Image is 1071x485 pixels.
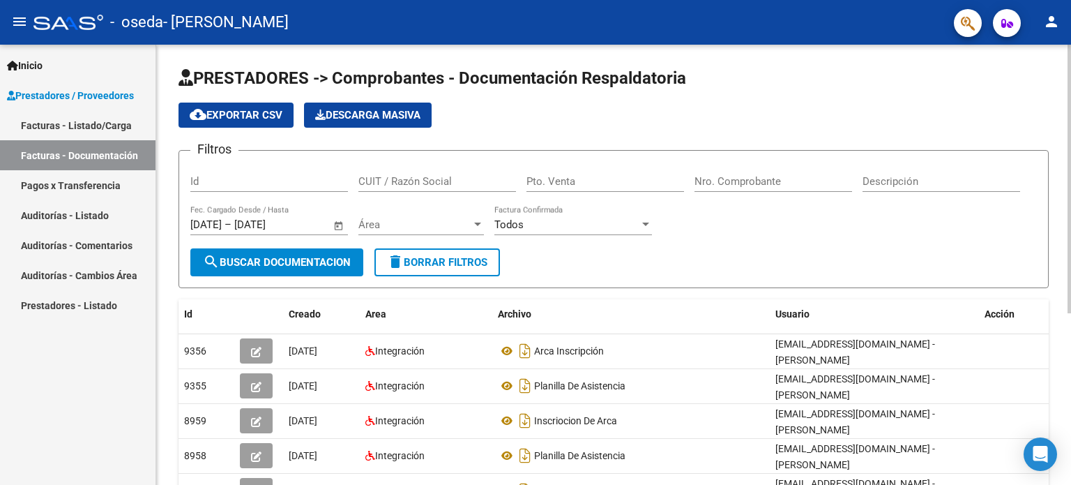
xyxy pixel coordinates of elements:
datatable-header-cell: Id [178,299,234,329]
span: - oseda [110,7,163,38]
button: Buscar Documentacion [190,248,363,276]
span: Planilla De Asistencia [534,380,625,391]
span: – [225,218,231,231]
datatable-header-cell: Archivo [492,299,770,329]
h3: Filtros [190,140,238,159]
input: Fecha fin [234,218,302,231]
span: 9355 [184,380,206,391]
mat-icon: search [203,253,220,270]
span: Borrar Filtros [387,256,487,269]
mat-icon: delete [387,253,404,270]
datatable-header-cell: Creado [283,299,360,329]
span: Inicio [7,58,43,73]
datatable-header-cell: Area [360,299,492,329]
span: Id [184,308,192,320]
datatable-header-cell: Acción [979,299,1049,329]
button: Borrar Filtros [374,248,500,276]
span: 8958 [184,450,206,461]
span: Creado [289,308,321,320]
div: Open Intercom Messenger [1024,438,1057,471]
span: Exportar CSV [190,109,282,121]
span: Descarga Masiva [315,109,420,121]
input: Fecha inicio [190,218,222,231]
datatable-header-cell: Usuario [770,299,979,329]
span: Integración [375,380,425,391]
span: - [PERSON_NAME] [163,7,289,38]
span: Integración [375,450,425,461]
button: Descarga Masiva [304,103,432,128]
span: Integración [375,415,425,426]
span: Acción [985,308,1015,320]
i: Descargar documento [516,410,534,432]
span: Planilla De Asistencia [534,450,625,461]
span: Arca Inscripción [534,345,604,357]
i: Descargar documento [516,340,534,362]
span: Inscriocion De Arca [534,415,617,426]
span: PRESTADORES -> Comprobantes - Documentación Respaldatoria [178,68,686,88]
i: Descargar documento [516,445,534,467]
span: [DATE] [289,345,317,357]
span: Area [365,308,386,320]
span: [DATE] [289,380,317,391]
span: Buscar Documentacion [203,256,351,269]
mat-icon: person [1043,13,1060,30]
span: [EMAIL_ADDRESS][DOMAIN_NAME] - [PERSON_NAME] [775,373,935,401]
span: [DATE] [289,415,317,426]
span: Integración [375,345,425,357]
span: Prestadores / Proveedores [7,88,134,103]
mat-icon: cloud_download [190,106,206,123]
button: Open calendar [331,218,347,234]
span: 9356 [184,345,206,357]
span: [DATE] [289,450,317,461]
app-download-masive: Descarga masiva de comprobantes (adjuntos) [304,103,432,128]
mat-icon: menu [11,13,28,30]
i: Descargar documento [516,375,534,397]
span: [EMAIL_ADDRESS][DOMAIN_NAME] - [PERSON_NAME] [775,443,935,470]
span: Todos [494,218,524,231]
span: [EMAIL_ADDRESS][DOMAIN_NAME] - [PERSON_NAME] [775,338,935,366]
span: 8959 [184,415,206,426]
span: [EMAIL_ADDRESS][DOMAIN_NAME] - [PERSON_NAME] [775,408,935,435]
span: Archivo [498,308,531,320]
span: Área [358,218,471,231]
span: Usuario [775,308,810,320]
button: Exportar CSV [178,103,294,128]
